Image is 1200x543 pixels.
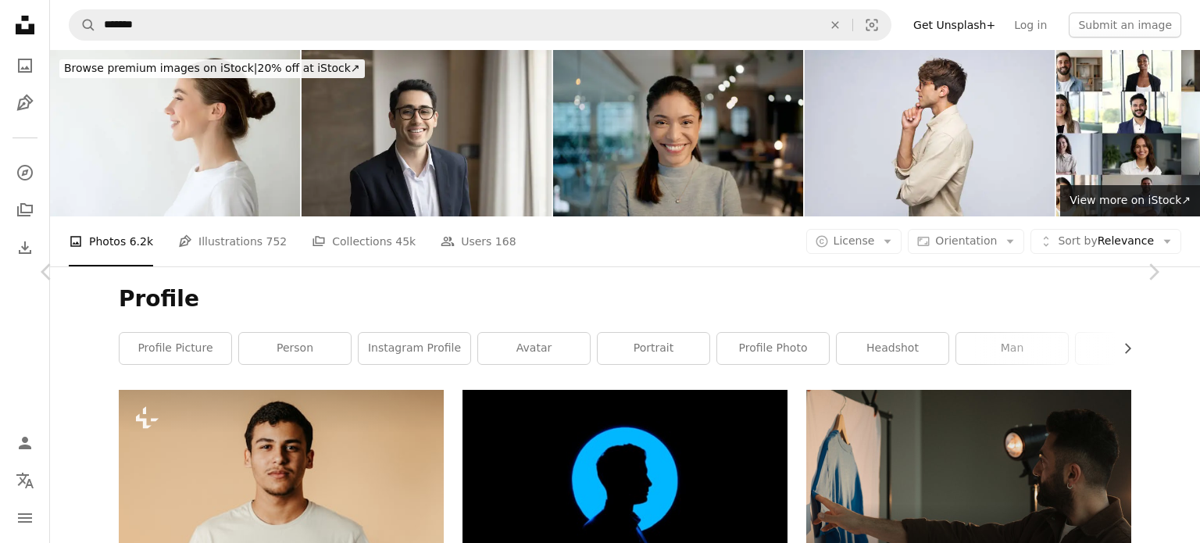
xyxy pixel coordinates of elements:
div: 20% off at iStock ↗ [59,59,365,78]
span: Orientation [935,234,997,247]
span: Sort by [1058,234,1097,247]
a: face [1076,333,1187,364]
form: Find visuals sitewide [69,9,891,41]
a: silhouette of man illustration [462,474,787,488]
a: Collections 45k [312,216,416,266]
a: Next [1106,197,1200,347]
a: portrait [598,333,709,364]
img: Profile picture of smiling confident Arabic businessman [302,50,552,216]
span: 168 [495,233,516,250]
a: Explore [9,157,41,188]
span: Relevance [1058,234,1154,249]
img: Creative, portrait and happy business woman in office, company or startup workplace with bokeh at... [553,50,803,216]
button: Language [9,465,41,496]
button: scroll list to the right [1113,333,1131,364]
a: man [956,333,1068,364]
a: Collections [9,195,41,226]
h1: Profile [119,285,1131,313]
button: Clear [818,10,852,40]
a: instagram profile [359,333,470,364]
a: Get Unsplash+ [904,13,1005,38]
a: profile photo [717,333,829,364]
a: a man in a white shirt is posing for a picture [119,491,444,505]
img: Side view of handsome young ma [805,50,1055,216]
a: avatar [478,333,590,364]
button: License [806,229,902,254]
a: Photos [9,50,41,81]
span: License [834,234,875,247]
a: Illustrations [9,88,41,119]
span: Browse premium images on iStock | [64,62,257,74]
a: headshot [837,333,948,364]
button: Menu [9,502,41,534]
a: profile picture [120,333,231,364]
a: person [239,333,351,364]
a: Illustrations 752 [178,216,287,266]
button: Sort byRelevance [1030,229,1181,254]
span: View more on iStock ↗ [1070,194,1191,206]
button: Visual search [853,10,891,40]
a: Log in / Sign up [9,427,41,459]
button: Search Unsplash [70,10,96,40]
a: Users 168 [441,216,516,266]
button: Orientation [908,229,1024,254]
button: Submit an image [1069,13,1181,38]
span: 45k [395,233,416,250]
a: View more on iStock↗ [1060,185,1200,216]
span: 752 [266,233,287,250]
a: Log in [1005,13,1056,38]
a: Browse premium images on iStock|20% off at iStock↗ [50,50,374,88]
img: Profile side photo of young beautiful woman [50,50,300,216]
